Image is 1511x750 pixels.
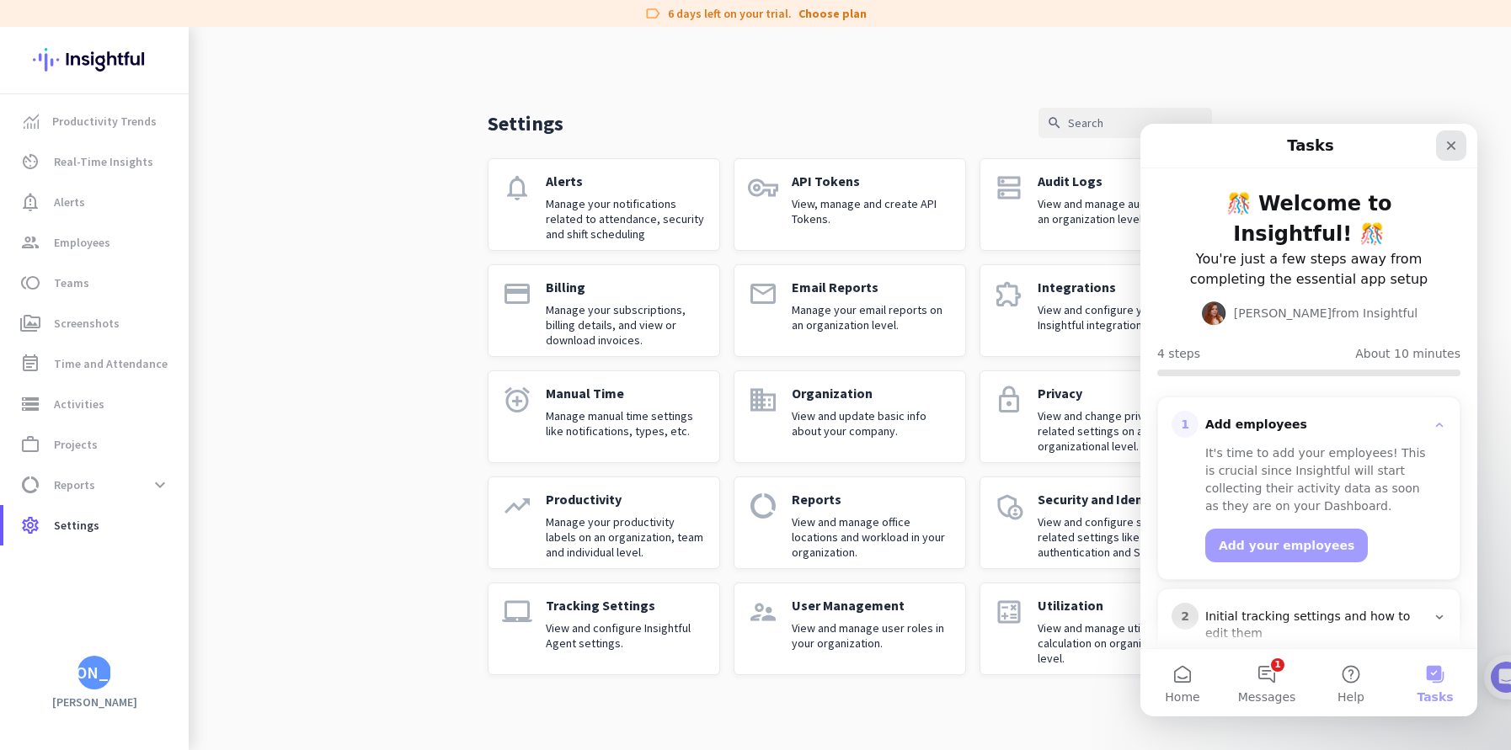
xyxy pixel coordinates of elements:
span: Employees [54,232,110,253]
i: data_usage [20,475,40,495]
i: event_note [20,354,40,374]
button: expand_more [145,470,175,500]
p: View and change privacy-related settings on an organizational level. [1038,408,1198,454]
div: [PERSON_NAME] [31,664,158,681]
i: label [644,5,661,22]
span: Settings [54,515,99,535]
p: Alerts [546,173,706,189]
p: View and configure security-related settings like authentication and SSO. [1038,514,1198,560]
span: Alerts [54,192,85,212]
a: settingsSettings [3,505,189,545]
i: supervisor_account [748,597,778,627]
i: vpn_key [748,173,778,203]
a: extensionIntegrationsView and configure your Insightful integrations. [980,264,1212,357]
a: admin_panel_settingsSecurity and IdentityView and configure security-related settings like authen... [980,476,1212,569]
p: Email Reports [792,279,952,295]
a: Choose plan [798,5,867,22]
a: dnsAudit LogsView and manage audit logs on an organization level. [980,158,1212,251]
a: notification_importantAlerts [3,182,189,222]
a: emailEmail ReportsManage your email reports on an organization level. [734,264,966,357]
i: extension [994,279,1024,309]
i: laptop_mac [502,597,532,627]
span: Real-Time Insights [54,152,153,172]
input: Search [1038,108,1212,138]
p: Reports [792,491,952,508]
span: Projects [54,434,98,455]
span: Activities [54,394,104,414]
p: User Management [792,597,952,614]
a: laptop_macTracking SettingsView and configure Insightful Agent settings. [488,582,720,675]
a: vpn_keyAPI TokensView, manage and create API Tokens. [734,158,966,251]
span: Time and Attendance [54,354,168,374]
p: Billing [546,279,706,295]
a: trending_upProductivityManage your productivity labels on an organization, team and individual le... [488,476,720,569]
span: Productivity Trends [52,111,157,131]
p: Settings [488,110,563,136]
p: Manage your email reports on an organization level. [792,302,952,332]
a: event_noteTime and Attendance [3,343,189,384]
p: Organization [792,385,952,402]
a: perm_mediaScreenshots [3,303,189,343]
p: Manage your notifications related to attendance, security and shift scheduling [546,196,706,242]
a: notificationsAlertsManage your notifications related to attendance, security and shift scheduling [488,158,720,251]
i: calculate [994,597,1024,627]
i: notifications [502,173,532,203]
a: data_usageReportsView and manage office locations and workload in your organization. [734,476,966,569]
i: work_outline [20,434,40,455]
p: Privacy [1038,385,1198,402]
i: av_timer [20,152,40,172]
i: perm_media [20,313,40,333]
a: storageActivities [3,384,189,424]
i: payment [502,279,532,309]
a: av_timerReal-Time Insights [3,141,189,182]
i: lock [994,385,1024,415]
span: Screenshots [54,313,120,333]
p: View and manage utilization calculation on organizational level. [1038,620,1198,666]
a: menu-itemProductivity Trends [3,101,189,141]
a: lockPrivacyView and change privacy-related settings on an organizational level. [980,370,1212,463]
i: trending_up [502,491,532,521]
img: Insightful logo [33,27,156,93]
p: Manage your productivity labels on an organization, team and individual level. [546,514,706,560]
span: Teams [54,273,89,293]
p: Security and Identity [1038,491,1198,508]
i: toll [20,273,40,293]
a: data_usageReportsexpand_more [3,465,189,505]
img: menu-item [24,114,39,129]
p: View and configure your Insightful integrations. [1038,302,1198,332]
p: Utilization [1038,597,1198,614]
i: admin_panel_settings [994,491,1024,521]
p: Integrations [1038,279,1198,295]
p: View and manage user roles in your organization. [792,620,952,651]
p: View, manage and create API Tokens. [792,196,952,226]
a: alarm_addManual TimeManage manual time settings like notifications, types, etc. [488,370,720,463]
p: View and update basic info about your company. [792,408,952,439]
a: calculateUtilizationView and manage utilization calculation on organizational level. [980,582,1212,675]
p: Manage manual time settings like notifications, types, etc. [546,408,706,439]
i: domain [748,385,778,415]
i: notification_important [20,192,40,212]
i: alarm_add [502,385,532,415]
p: Audit Logs [1038,173,1198,189]
p: Manual Time [546,385,706,402]
i: dns [994,173,1024,203]
a: work_outlineProjects [3,424,189,465]
i: storage [20,394,40,414]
